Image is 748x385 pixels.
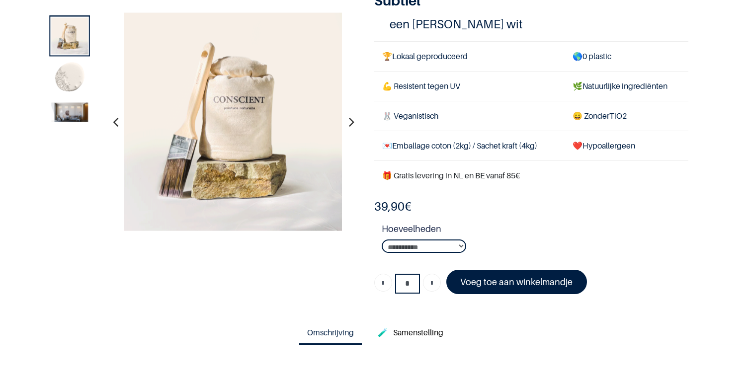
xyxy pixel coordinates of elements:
font: Voeg toe aan winkelmandje [460,277,573,287]
span: 💌 [382,141,392,151]
span: 😄 Zonder [573,111,609,121]
h4: een [PERSON_NAME] wit [390,16,672,32]
td: 0 plastic [565,41,688,71]
strong: Hoeveelheden [382,222,688,239]
img: Product image [124,12,342,231]
span: 🧪 [378,327,388,337]
img: Product image [51,60,88,97]
span: 🏆 [382,51,392,61]
td: ❤️Hypoallergeen [565,131,688,161]
td: Natuurlijke ingrediënten [565,71,688,101]
td: TiO2 [565,101,688,131]
span: 🌿 [573,81,582,91]
span: 🌎 [573,51,582,61]
td: Emballage coton (2kg) / Sachet kraft (4kg) [374,131,565,161]
span: 💪 Resistent tegen UV [382,81,460,91]
td: Lokaal geproduceerd [374,41,565,71]
span: 39,90 [374,199,405,214]
a: Voeg toe aan winkelmandje [446,270,587,294]
img: Product image [51,17,88,54]
b: € [374,199,412,214]
span: Samenstelling [393,327,443,337]
span: 🐰 Veganistisch [382,111,438,121]
a: Verwijder een [374,274,392,292]
font: 🎁 Gratis levering in NL en BE vanaf 85€ [382,170,520,180]
img: Product image [51,102,88,122]
a: Voeg één toe [423,274,441,292]
span: Omschrijving [307,327,354,337]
